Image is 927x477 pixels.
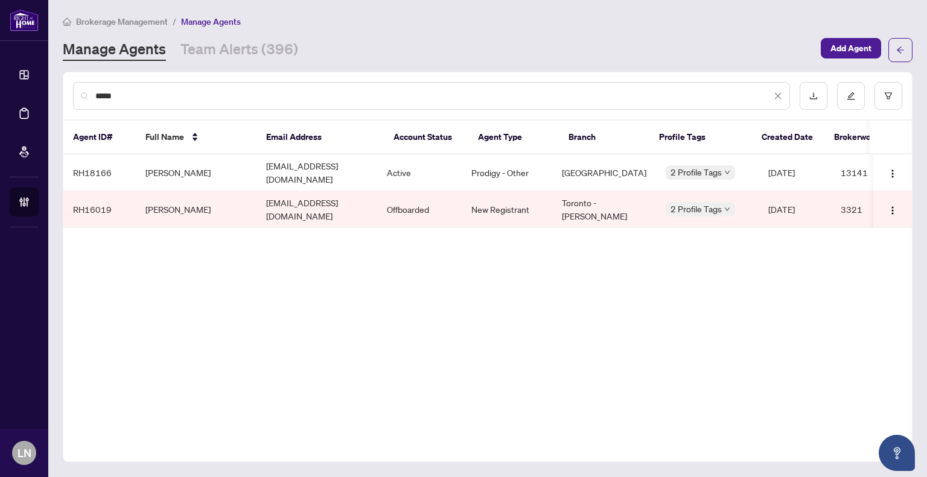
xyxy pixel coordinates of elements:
img: Logo [888,169,897,178]
li: / [173,14,176,28]
th: Agent ID# [63,121,136,154]
span: close [774,92,782,100]
td: [DATE] [759,154,831,191]
td: Prodigy - Other [462,154,552,191]
span: Add Agent [830,39,871,58]
span: home [63,17,71,26]
span: down [724,169,730,175]
td: Active [377,154,462,191]
button: edit [837,82,865,110]
th: Brokerwolf ID [824,121,897,154]
th: Profile Tags [649,121,752,154]
th: Created Date [752,121,824,154]
span: Brokerage Management [76,16,168,27]
span: 2 Profile Tags [671,165,722,179]
td: [EMAIL_ADDRESS][DOMAIN_NAME] [256,191,377,228]
span: Manage Agents [181,16,241,27]
span: down [724,206,730,212]
th: Full Name [136,121,256,154]
td: [PERSON_NAME] [136,154,256,191]
a: Manage Agents [63,39,166,61]
button: Logo [883,163,902,182]
img: Logo [888,206,897,215]
td: New Registrant [462,191,552,228]
button: Logo [883,200,902,219]
button: Add Agent [821,38,881,58]
span: arrow-left [896,46,905,54]
td: Toronto - [PERSON_NAME] [552,191,656,228]
td: [PERSON_NAME] [136,191,256,228]
td: 3321 [831,191,903,228]
td: 13141 [831,154,903,191]
button: Open asap [879,435,915,471]
td: [EMAIL_ADDRESS][DOMAIN_NAME] [256,154,377,191]
a: Team Alerts (396) [180,39,298,61]
span: 2 Profile Tags [671,202,722,216]
span: download [809,92,818,100]
span: filter [884,92,893,100]
th: Account Status [384,121,468,154]
th: Agent Type [468,121,559,154]
button: filter [874,82,902,110]
td: [GEOGRAPHIC_DATA] [552,154,656,191]
th: Email Address [256,121,384,154]
span: edit [847,92,855,100]
td: Offboarded [377,191,462,228]
img: logo [10,9,39,31]
th: Branch [559,121,649,154]
button: download [800,82,827,110]
td: RH18166 [63,154,136,191]
td: RH16019 [63,191,136,228]
span: LN [18,444,31,461]
td: [DATE] [759,191,831,228]
span: Full Name [145,130,184,144]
